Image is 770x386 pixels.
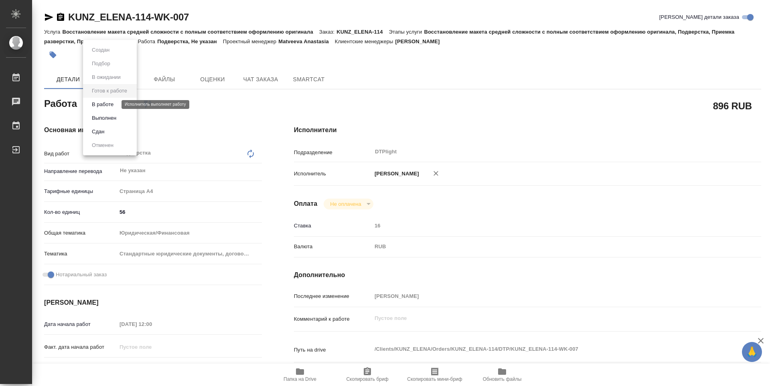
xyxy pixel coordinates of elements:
[89,46,112,54] button: Создан
[89,127,107,136] button: Сдан
[89,59,113,68] button: Подбор
[89,86,130,95] button: Готов к работе
[89,114,119,123] button: Выполнен
[89,73,123,82] button: В ожидании
[89,141,116,150] button: Отменен
[89,100,116,109] button: В работе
